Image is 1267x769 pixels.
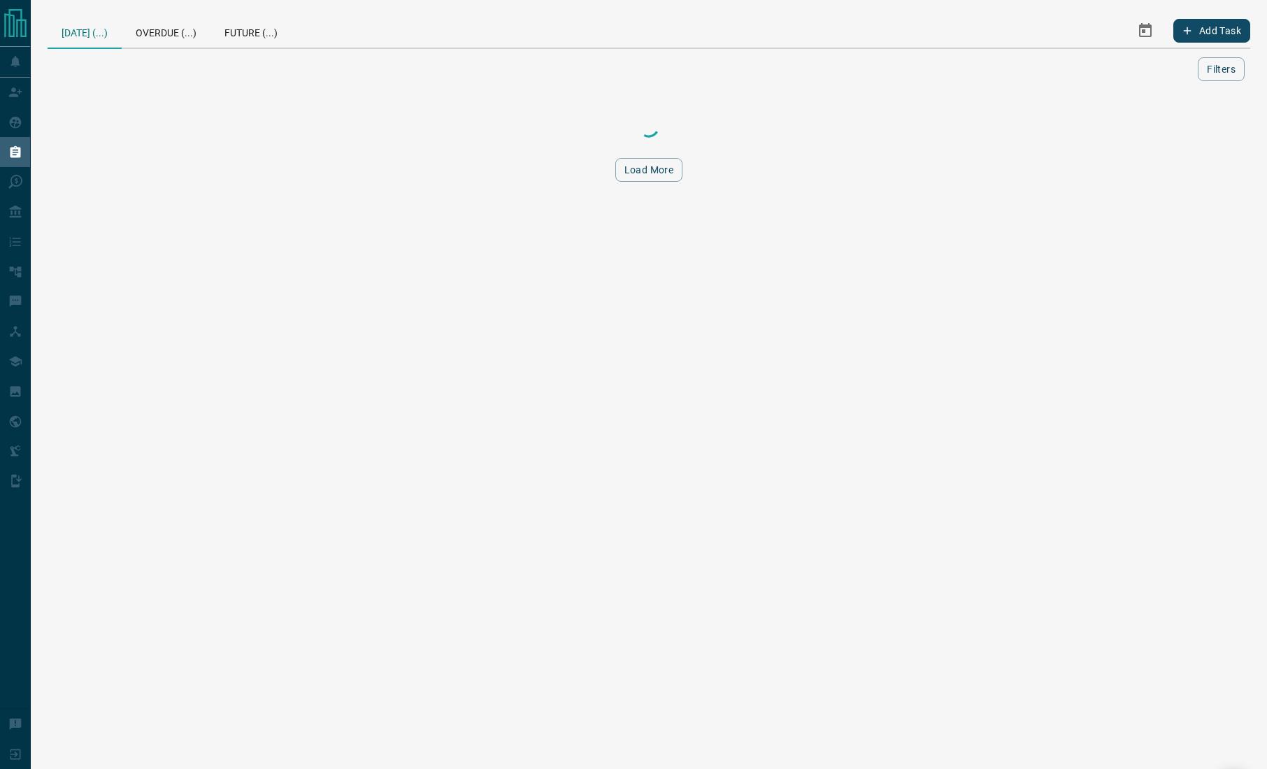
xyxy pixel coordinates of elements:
[210,14,292,48] div: Future (...)
[1198,57,1245,81] button: Filters
[579,113,719,141] div: Loading
[1173,19,1250,43] button: Add Task
[615,158,683,182] button: Load More
[48,14,122,49] div: [DATE] (...)
[122,14,210,48] div: Overdue (...)
[1129,14,1162,48] button: Select Date Range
